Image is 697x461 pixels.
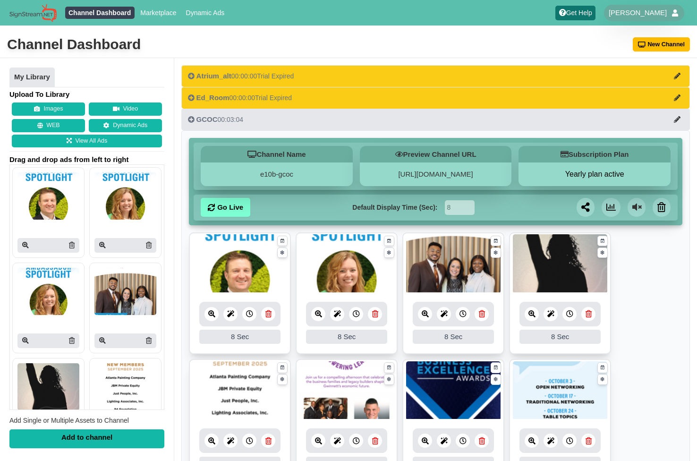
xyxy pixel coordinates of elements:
span: Drag and drop ads from left to right [9,155,164,164]
img: P250x250 image processing20251013 2243682 1vtwvn0 [17,172,79,220]
div: 00:00:00 [188,71,294,81]
div: 00:00:00 [188,93,292,102]
img: 4.231 mb [406,234,501,293]
a: View All Ads [12,135,162,148]
img: 1966.006 kb [299,361,394,420]
button: Atrium_alt00:00:00Trial Expired [181,65,690,87]
img: 1791.709 kb [193,234,287,293]
button: GCOC00:03:04 [181,109,690,130]
div: 8 Sec [306,330,387,344]
a: Dynamic Ads [89,119,162,132]
img: 6.630 mb [513,234,607,293]
a: [URL][DOMAIN_NAME] [398,170,473,178]
img: Sign Stream.NET [9,4,57,22]
span: Atrium_alt [196,72,231,80]
h5: Preview Channel URL [360,146,512,162]
button: Images [12,102,85,116]
a: Channel Dashboard [65,7,135,19]
h4: Upload To Library [9,90,164,99]
span: [PERSON_NAME] [609,8,667,17]
img: 228.820 kb [193,361,287,420]
a: Marketplace [137,7,180,19]
div: 00:03:04 [188,115,243,124]
div: 8 Sec [519,330,601,344]
img: 1906.562 kb [299,234,394,293]
div: e10b-gcoc [201,162,353,186]
a: Get Help [555,6,595,20]
div: Channel Dashboard [7,35,141,54]
span: Trial Expired [257,72,294,80]
button: Yearly plan active [518,170,671,179]
h5: Subscription Plan [518,146,671,162]
div: Add to channel [9,429,164,448]
a: Go Live [201,198,250,217]
input: Seconds [445,200,475,215]
img: P250x250 image processing20251002 1793698 4hu65g [94,363,156,410]
img: P250x250 image processing20251002 1793698 712t6j [17,363,79,410]
button: Ed_Room00:00:00Trial Expired [181,87,690,109]
h5: Channel Name [201,146,353,162]
button: WEB [12,119,85,132]
img: P250x250 image processing20251003 1793698 1njlet1 [94,268,156,315]
img: P250x250 image processing20251006 2065718 1x7jinc [17,268,79,315]
span: Ed_Room [196,94,229,102]
img: P250x250 image processing20251006 2065718 1tj5vsu [94,172,156,220]
img: 2.233 mb [406,361,501,420]
button: Video [89,102,162,116]
label: Default Display Time (Sec): [352,203,437,213]
span: Trial Expired [255,94,292,102]
span: GCOC [196,115,218,123]
div: 8 Sec [413,330,494,344]
div: 8 Sec [199,330,280,344]
span: Add Single or Multiple Assets to Channel [9,417,129,424]
a: My Library [9,68,55,87]
button: New Channel [633,37,690,51]
a: Dynamic Ads [182,7,228,19]
img: 1298.771 kb [513,361,607,420]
